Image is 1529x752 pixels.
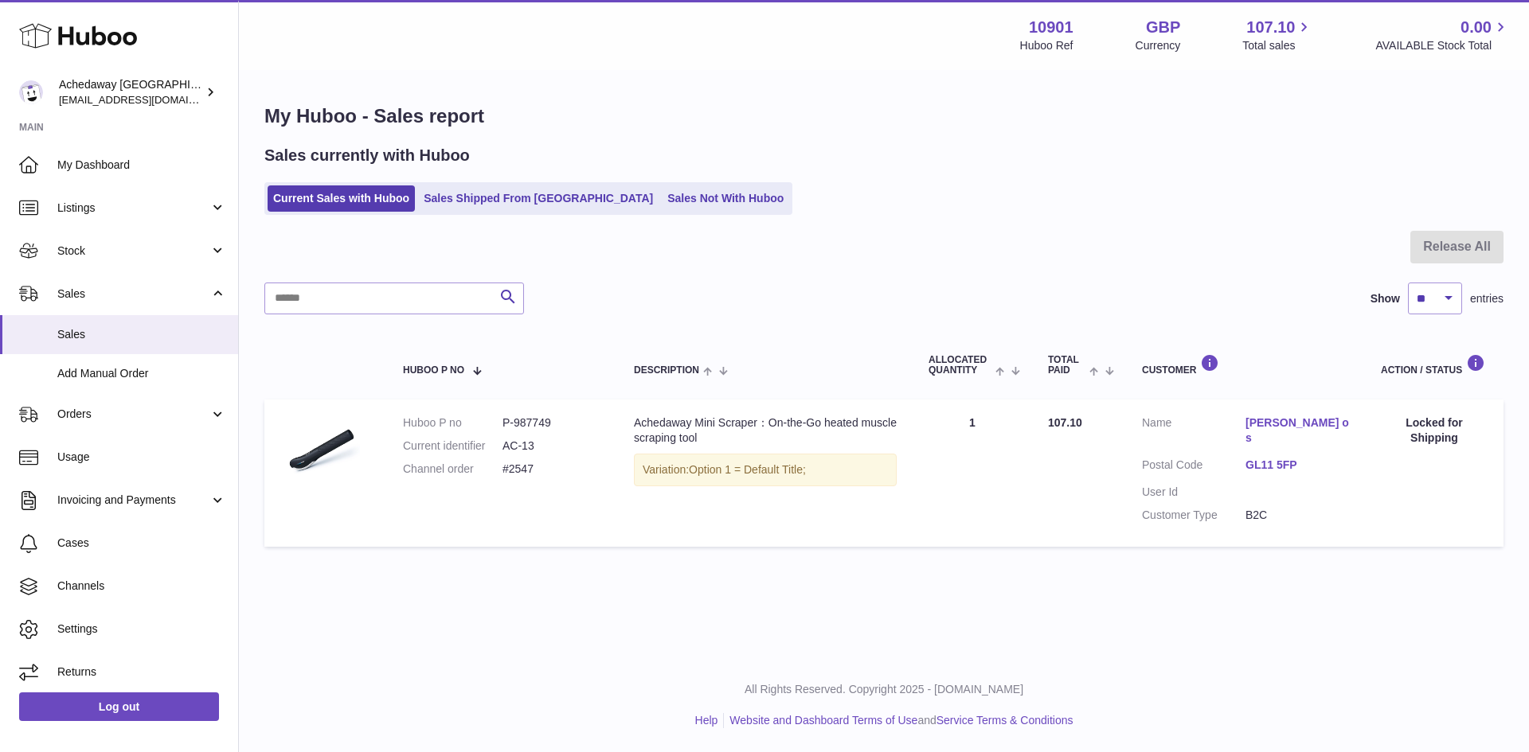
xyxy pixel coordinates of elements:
dd: B2C [1245,508,1349,523]
a: Sales Not With Huboo [662,185,789,212]
a: Sales Shipped From [GEOGRAPHIC_DATA] [418,185,659,212]
a: Log out [19,692,219,721]
span: Stock [57,244,209,259]
span: Listings [57,201,209,216]
div: Variation: [634,454,897,486]
span: Settings [57,621,226,637]
div: Achedaway [GEOGRAPHIC_DATA] [59,77,202,107]
span: ALLOCATED Quantity [929,355,991,376]
span: Invoicing and Payments [57,493,209,508]
img: admin@newpb.co.uk [19,80,43,104]
a: Website and Dashboard Terms of Use [729,714,917,727]
span: Huboo P no [403,365,464,376]
dd: AC-13 [502,438,602,454]
img: musclescraper_750x_c42b3404-e4d5-48e3-b3b1-8be745232369.png [280,415,360,495]
li: and [724,713,1073,728]
dt: User Id [1142,485,1245,500]
span: Total paid [1048,355,1085,376]
td: 1 [913,399,1032,546]
dt: Customer Type [1142,508,1245,523]
span: Total sales [1242,38,1313,53]
span: [EMAIL_ADDRESS][DOMAIN_NAME] [59,93,234,106]
span: Sales [57,286,209,302]
span: Description [634,365,699,376]
p: All Rights Reserved. Copyright 2025 - [DOMAIN_NAME] [252,682,1516,697]
a: Help [695,714,718,727]
span: AVAILABLE Stock Total [1375,38,1510,53]
span: 107.10 [1048,416,1082,429]
span: My Dashboard [57,158,226,173]
span: Orders [57,407,209,422]
dt: Postal Code [1142,458,1245,477]
dt: Current identifier [403,438,502,454]
h2: Sales currently with Huboo [264,145,470,166]
label: Show [1371,291,1400,306]
div: Customer [1142,354,1349,376]
h1: My Huboo - Sales report [264,103,1504,129]
span: Usage [57,450,226,465]
span: Sales [57,327,226,342]
span: entries [1470,291,1504,306]
div: Currency [1136,38,1181,53]
div: Achedaway Mini Scraper：On-the-Go heated muscle scraping tool [634,415,897,446]
dt: Huboo P no [403,415,502,431]
a: 0.00 AVAILABLE Stock Total [1375,17,1510,53]
a: GL11 5FP [1245,458,1349,473]
span: Option 1 = Default Title; [689,463,806,476]
div: Action / Status [1381,354,1488,376]
div: Locked for Shipping [1381,415,1488,446]
dt: Name [1142,415,1245,450]
span: Cases [57,536,226,551]
a: Service Terms & Conditions [937,714,1073,727]
strong: GBP [1146,17,1180,38]
div: Huboo Ref [1020,38,1073,53]
a: [PERSON_NAME] os [1245,415,1349,446]
span: Channels [57,579,226,594]
span: Returns [57,664,226,680]
a: 107.10 Total sales [1242,17,1313,53]
strong: 10901 [1029,17,1073,38]
span: Add Manual Order [57,366,226,381]
span: 107.10 [1246,17,1295,38]
span: 0.00 [1461,17,1492,38]
dd: #2547 [502,462,602,477]
a: Current Sales with Huboo [268,185,415,212]
dt: Channel order [403,462,502,477]
dd: P-987749 [502,415,602,431]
